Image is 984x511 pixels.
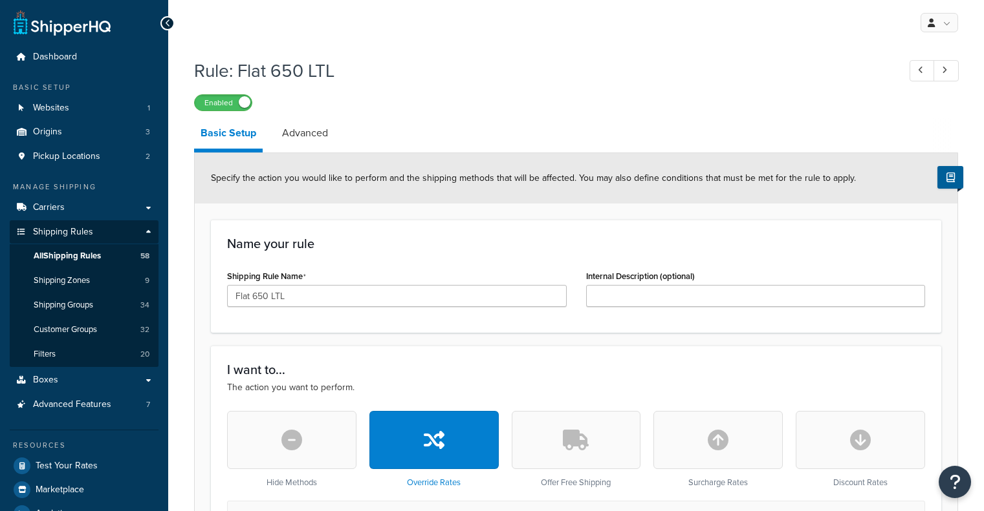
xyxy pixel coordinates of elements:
[33,151,100,162] span: Pickup Locations
[227,381,925,395] p: The action you want to perform.
[140,251,149,262] span: 58
[10,220,159,244] a: Shipping Rules
[140,349,149,360] span: 20
[10,293,159,317] a: Shipping Groups34
[145,275,149,286] span: 9
[34,349,56,360] span: Filters
[33,227,93,238] span: Shipping Rules
[227,236,925,251] h3: Name your rule
[276,118,334,149] a: Advanced
[10,45,159,69] a: Dashboard
[10,220,159,368] li: Shipping Rules
[195,95,252,110] label: Enabled
[10,120,159,144] a: Origins3
[36,461,98,472] span: Test Your Rates
[10,440,159,451] div: Resources
[653,411,783,488] div: Surcharge Rates
[10,244,159,268] a: AllShipping Rules58
[194,118,263,152] a: Basic Setup
[10,96,159,120] a: Websites1
[10,478,159,501] a: Marketplace
[796,411,925,488] div: Discount Rates
[140,324,149,335] span: 32
[146,127,150,138] span: 3
[10,269,159,293] li: Shipping Zones
[10,269,159,293] a: Shipping Zones9
[34,275,90,286] span: Shipping Zones
[10,342,159,366] a: Filters20
[10,96,159,120] li: Websites
[146,151,150,162] span: 2
[10,182,159,193] div: Manage Shipping
[10,454,159,477] a: Test Your Rates
[33,399,111,410] span: Advanced Features
[939,466,971,498] button: Open Resource Center
[33,103,69,114] span: Websites
[34,300,93,311] span: Shipping Groups
[10,393,159,417] li: Advanced Features
[146,399,150,410] span: 7
[10,196,159,220] a: Carriers
[10,342,159,366] li: Filters
[33,127,62,138] span: Origins
[586,271,695,281] label: Internal Description (optional)
[512,411,641,488] div: Offer Free Shipping
[227,362,925,377] h3: I want to...
[10,318,159,342] li: Customer Groups
[10,318,159,342] a: Customer Groups32
[10,82,159,93] div: Basic Setup
[10,145,159,169] li: Pickup Locations
[10,368,159,392] a: Boxes
[10,120,159,144] li: Origins
[211,171,856,185] span: Specify the action you would like to perform and the shipping methods that will be affected. You ...
[10,293,159,317] li: Shipping Groups
[140,300,149,311] span: 34
[34,324,97,335] span: Customer Groups
[194,58,886,83] h1: Rule: Flat 650 LTL
[227,411,356,488] div: Hide Methods
[36,485,84,495] span: Marketplace
[33,52,77,63] span: Dashboard
[369,411,499,488] div: Override Rates
[33,202,65,213] span: Carriers
[937,166,963,189] button: Show Help Docs
[910,60,935,81] a: Previous Record
[10,393,159,417] a: Advanced Features7
[227,271,306,282] label: Shipping Rule Name
[33,375,58,386] span: Boxes
[10,145,159,169] a: Pickup Locations2
[934,60,959,81] a: Next Record
[148,103,150,114] span: 1
[34,251,101,262] span: All Shipping Rules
